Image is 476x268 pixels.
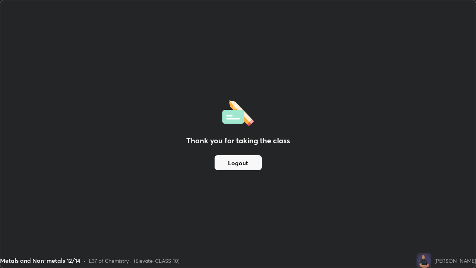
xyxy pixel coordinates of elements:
[222,98,254,126] img: offlineFeedback.1438e8b3.svg
[215,155,262,170] button: Logout
[186,135,290,146] h2: Thank you for taking the class
[83,257,86,265] div: •
[434,257,476,265] div: [PERSON_NAME]
[416,253,431,268] img: d78c896519c440fb8e82f40538a8cf0f.png
[89,257,180,265] div: L37 of Chemistry - (Elevate-CLASS-10)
